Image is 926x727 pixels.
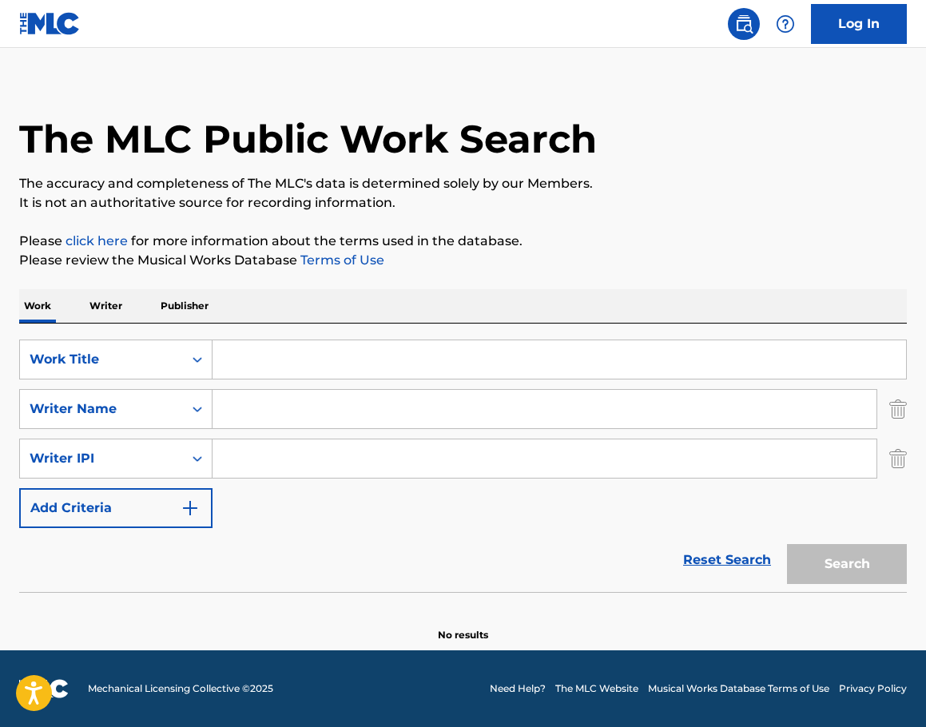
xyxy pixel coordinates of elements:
img: search [734,14,753,34]
a: click here [66,233,128,248]
h1: The MLC Public Work Search [19,115,597,163]
a: Need Help? [490,681,546,696]
form: Search Form [19,340,907,592]
img: help [776,14,795,34]
a: Public Search [728,8,760,40]
div: Writer Name [30,399,173,419]
iframe: Chat Widget [846,650,926,727]
img: Delete Criterion [889,389,907,429]
img: logo [19,679,69,698]
a: Privacy Policy [839,681,907,696]
img: 9d2ae6d4665cec9f34b9.svg [181,499,200,518]
span: Mechanical Licensing Collective © 2025 [88,681,273,696]
p: Please review the Musical Works Database [19,251,907,270]
div: Help [769,8,801,40]
button: Add Criteria [19,488,213,528]
a: Musical Works Database Terms of Use [648,681,829,696]
p: No results [438,609,488,642]
a: Terms of Use [297,252,384,268]
p: Work [19,289,56,323]
img: Delete Criterion [889,439,907,479]
p: It is not an authoritative source for recording information. [19,193,907,213]
p: Publisher [156,289,213,323]
a: The MLC Website [555,681,638,696]
div: Work Title [30,350,173,369]
div: Writer IPI [30,449,173,468]
p: Writer [85,289,127,323]
a: Log In [811,4,907,44]
img: MLC Logo [19,12,81,35]
a: Reset Search [675,542,779,578]
p: The accuracy and completeness of The MLC's data is determined solely by our Members. [19,174,907,193]
p: Please for more information about the terms used in the database. [19,232,907,251]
